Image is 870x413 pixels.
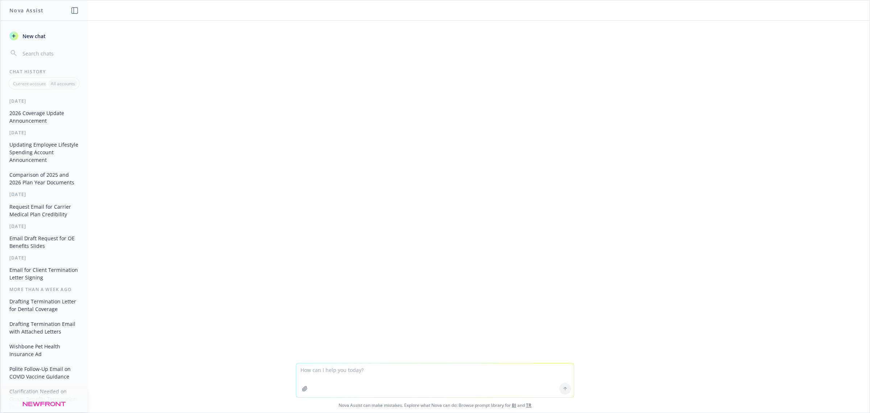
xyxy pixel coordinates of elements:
button: Comparison of 2025 and 2026 Plan Year Documents [7,169,82,188]
p: Current account [13,81,46,87]
a: TR [526,402,531,408]
a: BI [512,402,516,408]
div: [DATE] [1,98,87,104]
button: Drafting Termination Letter for Dental Coverage [7,295,82,315]
button: Request Email for Carrier Medical Plan Credibility [7,201,82,220]
button: Wishbone Pet Health Insurance Ad [7,340,82,360]
button: Drafting Termination Email with Attached Letters [7,318,82,338]
button: Email for Client Termination Letter Signing [7,264,82,283]
span: New chat [21,32,46,40]
button: New chat [7,29,82,42]
span: Nova Assist can make mistakes. Explore what Nova can do: Browse prompt library for and [3,398,867,413]
div: More than a week ago [1,286,87,293]
div: [DATE] [1,255,87,261]
button: Updating Employee Lifestyle Spending Account Announcement [7,139,82,166]
button: Clarification Needed on Group Benefits Termination Processing [7,385,82,413]
p: All accounts [51,81,75,87]
div: Chat History [1,69,87,75]
h1: Nova Assist [9,7,43,14]
div: [DATE] [1,191,87,197]
div: [DATE] [1,223,87,229]
input: Search chats [21,48,79,58]
button: Polite Follow-Up Email on COVID Vaccine Guidance [7,363,82,383]
button: 2026 Coverage Update Announcement [7,107,82,127]
div: [DATE] [1,130,87,136]
button: Email Draft Request for OE Benefits Slides [7,232,82,252]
